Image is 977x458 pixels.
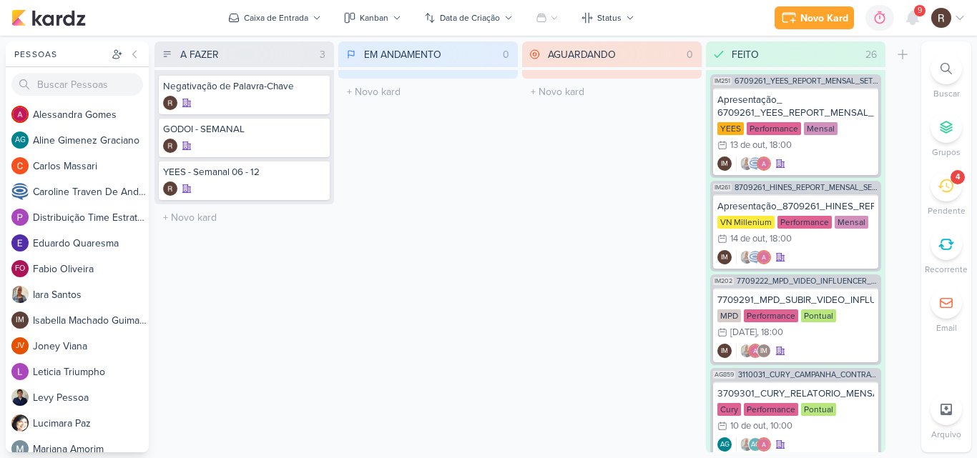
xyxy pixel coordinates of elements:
[760,348,767,355] p: IM
[157,207,331,228] input: + Novo kard
[717,200,874,213] div: Apresentação_8709261_HINES_REPORT_MENSAL_SETEMBRO
[11,131,29,149] div: Aline Gimenez Graciano
[15,136,26,144] p: AG
[11,363,29,380] img: Leticia Triumpho
[33,390,149,405] div: L e v y P e s s o a
[721,161,728,168] p: IM
[717,403,741,416] div: Cury
[740,156,754,171] img: Iara Santos
[11,312,29,329] div: Isabella Machado Guimarães
[744,309,798,322] div: Performance
[33,442,149,457] div: M a r i a n a A m o r i m
[525,81,699,102] input: + Novo kard
[11,48,109,61] div: Pessoas
[33,159,149,174] div: C a r l o s M a s s a r i
[33,364,149,379] div: L e t i c i a T r i u m p h o
[497,47,515,62] div: 0
[736,437,771,452] div: Colaboradores: Iara Santos, Aline Gimenez Graciano, Alessandra Gomes
[11,106,29,123] img: Alessandra Gomes
[11,209,29,226] img: Distribuição Time Estratégico
[11,260,29,277] div: Fabio Oliveira
[163,166,325,179] div: YEES - Semanal 06 - 12
[717,344,732,358] div: Isabella Machado Guimarães
[925,263,968,276] p: Recorrente
[757,328,783,337] div: , 18:00
[163,139,177,153] div: Criador(a): Rafael Dornelles
[11,9,86,26] img: kardz.app
[717,156,732,171] div: Isabella Machado Guimarães
[717,216,775,229] div: VN Millenium
[163,96,177,110] div: Criador(a): Rafael Dornelles
[757,437,771,452] img: Alessandra Gomes
[748,344,762,358] img: Alessandra Gomes
[717,250,732,264] div: Isabella Machado Guimarães
[735,77,878,85] span: 6709261_YEES_REPORT_MENSAL_SETEMBRO
[163,123,325,136] div: GODOI - SEMANAL
[717,437,732,452] div: Aline Gimenez Graciano
[713,184,732,191] span: IM261
[11,183,29,200] img: Caroline Traven De Andrade
[717,309,741,322] div: MPD
[713,277,734,285] span: IM202
[721,254,728,262] p: IM
[163,80,325,93] div: Negativação de Palavra-Chave
[932,146,961,159] p: Grupos
[717,437,732,452] div: Criador(a): Aline Gimenez Graciano
[681,47,699,62] div: 0
[744,403,798,416] div: Performance
[16,317,24,324] p: IM
[15,265,25,273] p: FO
[748,437,762,452] div: Aline Gimenez Graciano
[775,6,854,29] button: Novo Kard
[765,234,792,244] div: , 18:00
[757,250,771,264] img: Alessandra Gomes
[721,348,728,355] p: IM
[933,87,960,100] p: Buscar
[835,216,868,229] div: Mensal
[748,156,762,171] img: Caroline Traven De Andrade
[738,371,878,379] span: 3110031_CURY_CAMPANHA_CONTRATAÇÃO_RJ_KARDZ_MAE
[804,122,838,135] div: Mensal
[163,181,177,196] img: Rafael Dornelles
[163,139,177,153] img: Rafael Dornelles
[740,344,754,358] img: Iara Santos
[931,428,961,441] p: Arquivo
[928,204,966,217] p: Pendente
[956,171,960,183] div: 4
[717,250,732,264] div: Criador(a): Isabella Machado Guimarães
[740,250,754,264] img: Iara Santos
[736,250,771,264] div: Colaboradores: Iara Santos, Caroline Traven De Andrade, Alessandra Gomes
[11,73,143,96] input: Buscar Pessoas
[11,440,29,457] img: Mariana Amorim
[730,422,766,431] div: 10 de out
[341,81,515,102] input: + Novo kard
[720,442,730,449] p: AG
[717,94,874,119] div: Apresentação_ 6709261_YEES_REPORT_MENSAL_SETEMBRO
[801,309,836,322] div: Pontual
[11,337,29,354] div: Joney Viana
[314,47,331,62] div: 3
[747,122,801,135] div: Performance
[33,313,149,328] div: I s a b e l l a M a c h a d o G u i m a r ã e s
[713,371,735,379] span: AG859
[33,262,149,277] div: F a b i o O l i v e i r a
[757,344,771,358] div: Isabella Machado Guimarães
[717,294,874,307] div: 7709291_MPD_SUBIR_VIDEO_INFLUENCER_DECORADO
[800,11,848,26] div: Novo Kard
[717,387,874,400] div: 3709301_CURY_RELATORIO_MENSAL_CAMPANHA_CONTRATAÇÃO_RJ
[717,122,744,135] div: YEES
[717,344,732,358] div: Criador(a): Isabella Machado Guimarães
[801,403,836,416] div: Pontual
[33,133,149,148] div: A l i n e G i m e n e z G r a c i a n o
[11,157,29,174] img: Carlos Massari
[860,47,883,62] div: 26
[33,287,149,302] div: I a r a S a n t o s
[777,216,832,229] div: Performance
[713,77,732,85] span: IM251
[33,184,149,199] div: C a r o l i n e T r a v e n D e A n d r a d e
[11,389,29,406] img: Levy Pessoa
[33,236,149,251] div: E d u a r d o Q u a r e s m a
[748,250,762,264] img: Caroline Traven De Andrade
[757,156,771,171] img: Alessandra Gomes
[33,339,149,354] div: J o n e y V i a n a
